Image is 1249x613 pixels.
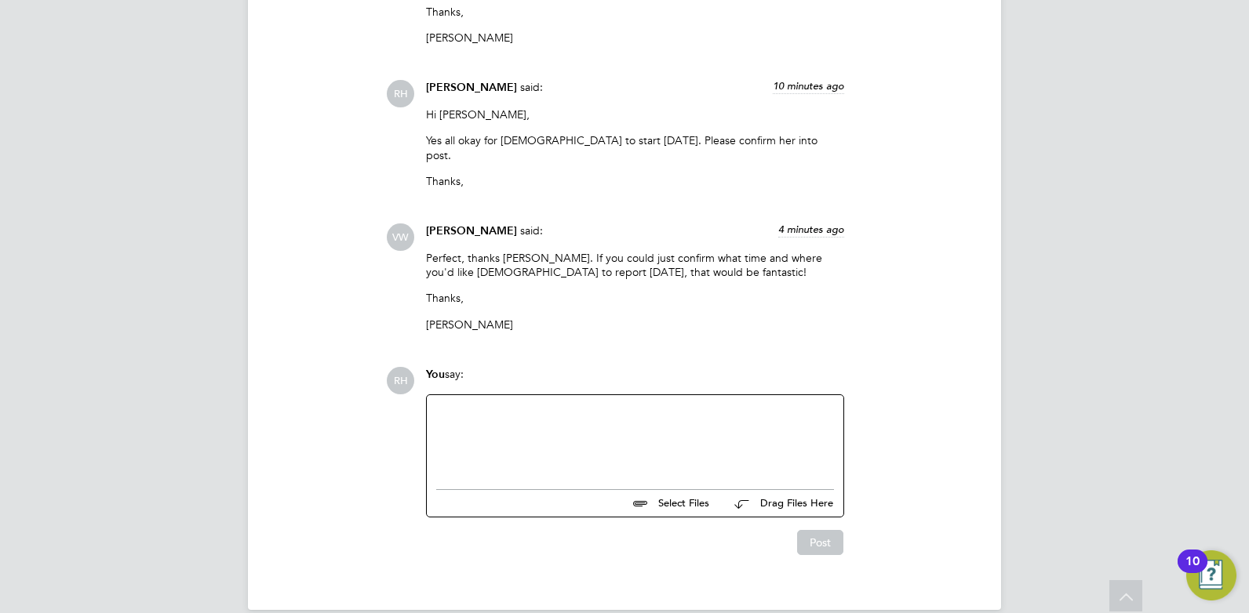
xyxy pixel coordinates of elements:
p: Hi [PERSON_NAME], [426,107,844,122]
div: say: [426,367,844,394]
div: 10 [1185,561,1200,582]
span: You [426,368,445,381]
span: said: [520,80,543,94]
p: Perfect, thanks [PERSON_NAME]. If you could just confirm what time and where you'd like [DEMOGRAP... [426,251,844,279]
p: [PERSON_NAME] [426,317,844,332]
span: 4 minutes ago [778,223,844,236]
button: Drag Files Here [722,488,834,521]
span: RH [387,367,414,394]
p: Thanks, [426,174,844,188]
span: said: [520,223,543,238]
span: VW [387,223,414,251]
p: Yes all okay for [DEMOGRAPHIC_DATA] to start [DATE]. Please confirm her into post. [426,133,844,161]
button: Post [797,530,843,555]
p: Thanks, [426,291,844,305]
p: Thanks, [426,5,844,19]
span: 10 minutes ago [773,79,844,92]
span: RH [387,80,414,107]
span: [PERSON_NAME] [426,224,517,238]
p: [PERSON_NAME] [426,31,844,45]
button: Open Resource Center, 10 new notifications [1186,550,1236,600]
span: [PERSON_NAME] [426,81,517,94]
